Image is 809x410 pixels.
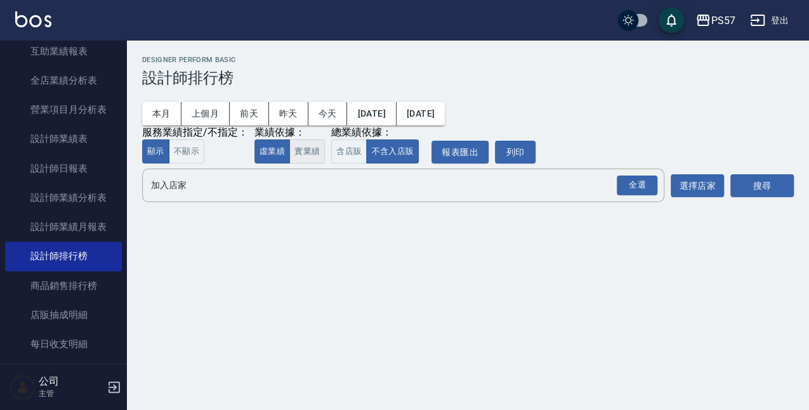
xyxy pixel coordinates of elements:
button: 顯示 [142,139,169,164]
a: 互助業績報表 [5,37,122,66]
button: [DATE] [397,102,445,125]
p: 主管 [39,388,103,399]
a: 全店業績分析表 [5,66,122,95]
a: 設計師業績表 [5,124,122,153]
button: 今天 [308,102,348,125]
a: 店販抽成明細 [5,300,122,330]
a: 設計師業績月報表 [5,212,122,241]
button: save [659,8,684,33]
button: 選擇店家 [671,174,724,198]
div: PS57 [711,13,735,29]
button: PS57 [690,8,740,34]
div: 全選 [617,176,657,195]
button: 實業績 [289,139,325,164]
button: 不含入店販 [366,139,419,164]
button: 不顯示 [169,139,204,164]
a: 營業項目月分析表 [5,95,122,124]
a: 設計師業績分析表 [5,183,122,212]
button: 搜尋 [730,174,794,198]
button: Open [614,173,660,198]
button: 報表匯出 [431,141,489,164]
button: 前天 [230,102,269,125]
button: 含店販 [331,139,367,164]
img: Logo [15,11,51,27]
a: 設計師日報表 [5,154,122,183]
a: 設計師排行榜 [5,241,122,271]
h5: 公司 [39,375,103,388]
a: 收支分類明細表 [5,359,122,388]
input: 店家名稱 [148,174,640,196]
img: Person [10,375,36,400]
button: 虛業績 [254,139,290,164]
div: 總業績依據： [331,126,425,139]
div: 業績依據： [254,126,325,139]
button: 昨天 [269,102,308,125]
button: 列印 [495,141,536,164]
button: 登出 [745,9,794,32]
button: 本月 [142,102,181,125]
a: 每日收支明細 [5,330,122,359]
button: 上個月 [181,102,230,125]
div: 服務業績指定/不指定： [142,126,248,139]
button: [DATE] [347,102,396,125]
a: 商品銷售排行榜 [5,271,122,300]
h2: Designer Perform Basic [142,56,794,64]
h3: 設計師排行榜 [142,69,794,87]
